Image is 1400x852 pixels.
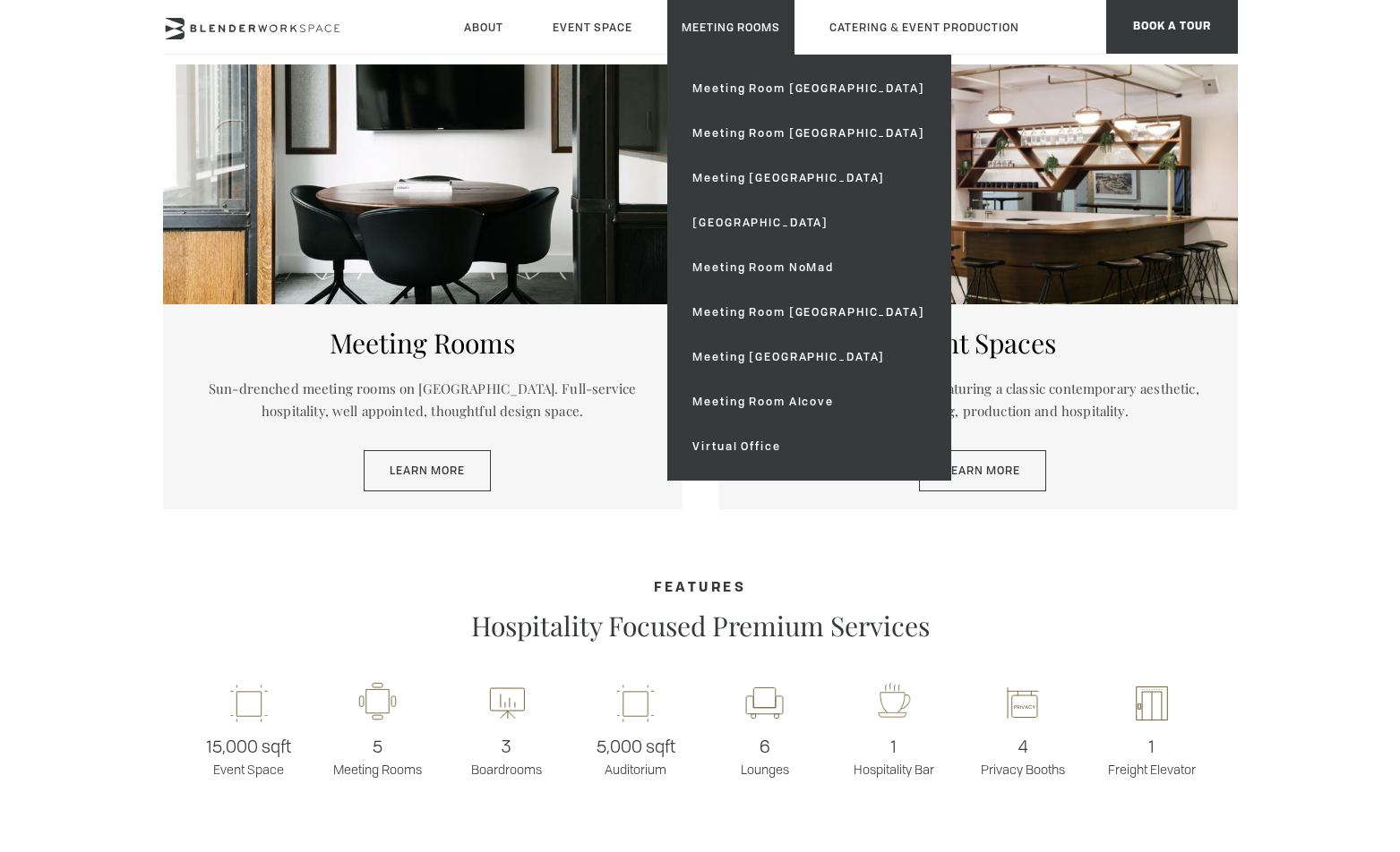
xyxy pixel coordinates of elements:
[442,733,571,761] span: 3
[829,733,958,761] span: 1
[571,733,700,778] p: Auditorium
[678,335,939,379] a: Meeting [GEOGRAPHIC_DATA]
[678,290,939,335] a: Meeting Room [GEOGRAPHIC_DATA]
[678,111,939,156] a: Meeting Room [GEOGRAPHIC_DATA]
[958,733,1087,778] p: Privacy Booths
[364,450,491,491] a: Learn More
[313,733,442,778] p: Meeting Rooms
[678,424,939,469] a: Virtual Office
[185,733,313,778] p: Event Space
[700,733,829,761] span: 6
[163,581,1238,596] h4: Features
[313,733,442,761] span: 5
[700,733,829,778] p: Lounges
[442,733,571,778] p: Boardrooms
[571,733,700,761] span: 5,000 sqft
[958,733,1087,761] span: 4
[387,609,1014,642] p: Hospitality Focused Premium Services
[678,379,939,424] a: Meeting Room Alcove
[919,450,1046,491] a: Learn More
[829,733,958,778] p: Hospitality Bar
[745,378,1211,423] p: Award-winning event venue featuring a classic contemporary aesthetic, full-service planning, prod...
[1078,623,1400,852] iframe: Chat Widget
[745,327,1211,359] h5: Event Spaces
[190,378,656,423] p: Sun-drenched meeting rooms on [GEOGRAPHIC_DATA]. Full-service hospitality, well appointed, though...
[678,66,939,111] a: Meeting Room [GEOGRAPHIC_DATA]
[872,682,916,725] img: workspace-nyc-hospitality-icon-2x.png
[185,733,313,761] span: 15,000 sqft
[678,156,939,200] a: Meeting [GEOGRAPHIC_DATA]
[678,245,939,290] a: Meeting Room NoMad
[678,200,939,245] a: [GEOGRAPHIC_DATA]
[190,327,656,359] h5: Meeting Rooms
